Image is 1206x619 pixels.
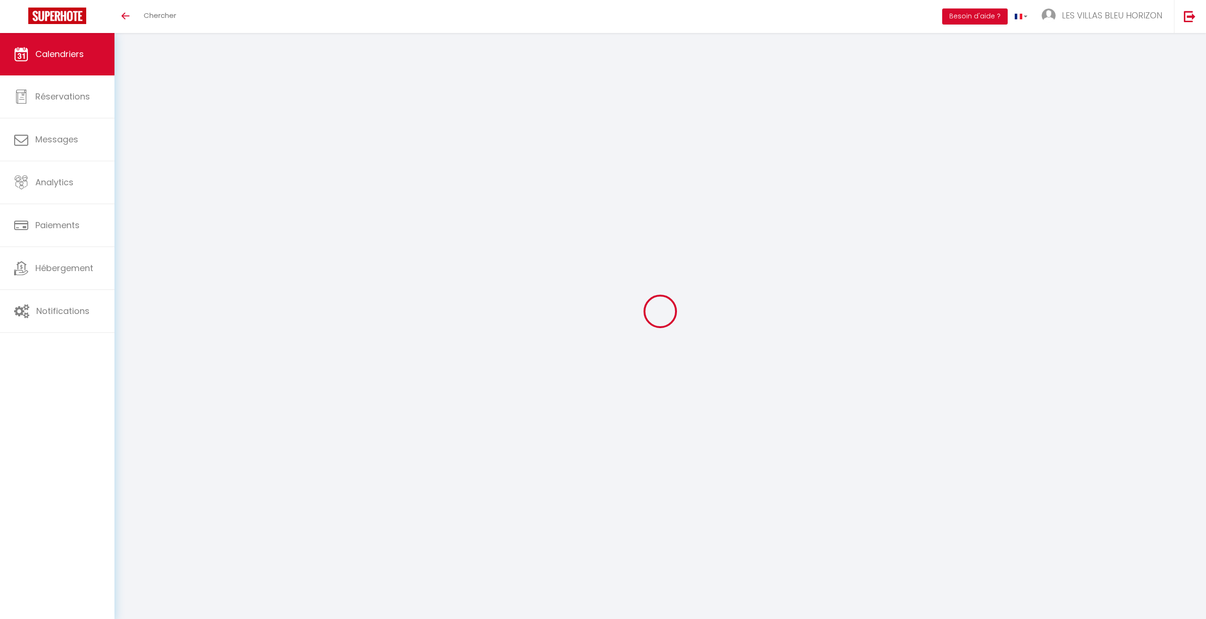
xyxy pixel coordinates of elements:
[144,10,176,20] span: Chercher
[28,8,86,24] img: Super Booking
[1042,8,1056,23] img: ...
[36,305,90,317] span: Notifications
[1062,9,1162,21] span: LES VILLAS BLEU HORIZON
[35,48,84,60] span: Calendriers
[35,91,90,102] span: Réservations
[35,176,73,188] span: Analytics
[942,8,1008,25] button: Besoin d'aide ?
[35,219,80,231] span: Paiements
[35,133,78,145] span: Messages
[1184,10,1196,22] img: logout
[35,262,93,274] span: Hébergement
